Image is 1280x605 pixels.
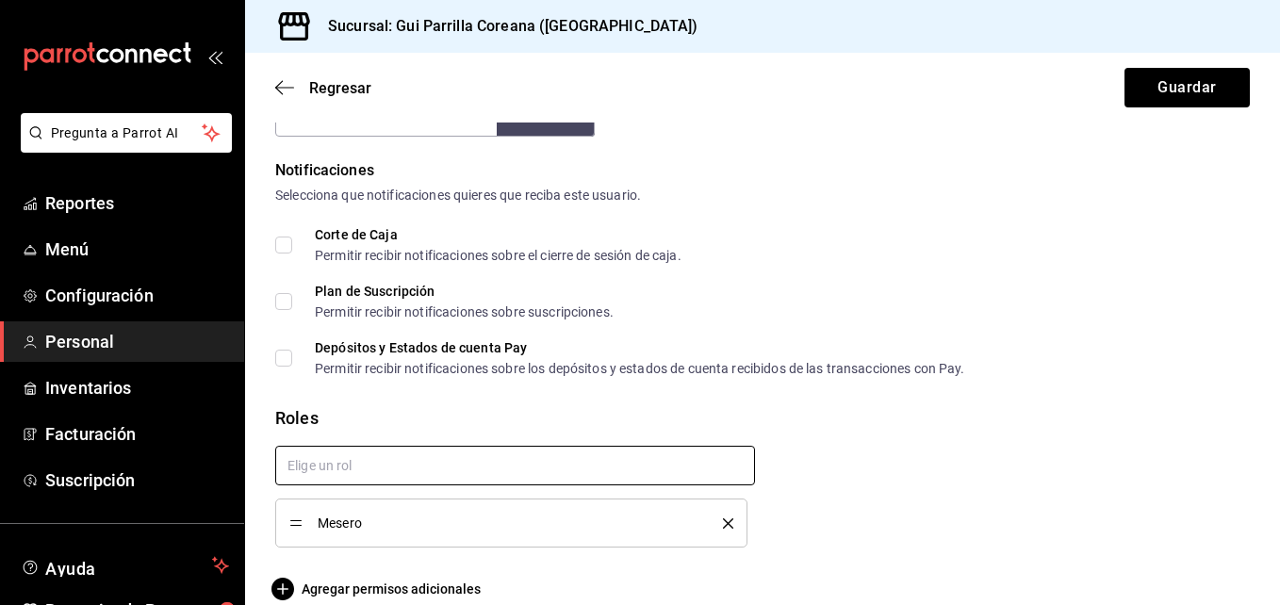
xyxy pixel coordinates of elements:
[45,329,229,354] span: Personal
[45,237,229,262] span: Menú
[313,15,698,38] h3: Sucursal: Gui Parrilla Coreana ([GEOGRAPHIC_DATA])
[45,375,229,401] span: Inventarios
[45,283,229,308] span: Configuración
[45,467,229,493] span: Suscripción
[315,362,965,375] div: Permitir recibir notificaciones sobre los depósitos y estados de cuenta recibidos de las transacc...
[275,186,1250,205] div: Selecciona que notificaciones quieres que reciba este usuario.
[275,405,1250,431] div: Roles
[315,305,614,319] div: Permitir recibir notificaciones sobre suscripciones.
[315,341,965,354] div: Depósitos y Estados de cuenta Pay
[309,79,371,97] span: Regresar
[315,228,681,241] div: Corte de Caja
[315,249,681,262] div: Permitir recibir notificaciones sobre el cierre de sesión de caja.
[21,113,232,153] button: Pregunta a Parrot AI
[1124,68,1250,107] button: Guardar
[51,123,203,143] span: Pregunta a Parrot AI
[315,285,614,298] div: Plan de Suscripción
[318,516,695,530] span: Mesero
[45,190,229,216] span: Reportes
[275,578,481,600] button: Agregar permisos adicionales
[275,446,755,485] input: Elige un rol
[45,554,205,577] span: Ayuda
[13,137,232,156] a: Pregunta a Parrot AI
[207,49,222,64] button: open_drawer_menu
[45,421,229,447] span: Facturación
[275,79,371,97] button: Regresar
[710,518,733,529] button: delete
[275,159,1250,182] div: Notificaciones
